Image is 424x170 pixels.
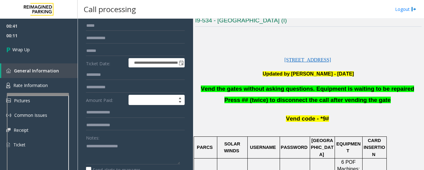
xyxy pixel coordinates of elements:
h3: Call processing [81,2,139,17]
span: Press ## (twice) to disconnect the call after vending the gate [224,97,391,103]
span: PASSWORD [281,145,307,150]
span: Wrap Up [12,46,30,53]
span: Rate Information [13,82,48,88]
a: General Information [1,63,78,78]
label: Ticket Date: [84,58,127,67]
img: 'icon' [6,99,11,103]
img: 'icon' [6,142,10,148]
label: Notes: [86,132,99,141]
label: Amount Paid: [84,95,127,105]
img: 'icon' [6,128,11,132]
span: CARD INSERTION [364,138,385,157]
img: logout [411,6,416,12]
img: 'icon' [6,113,11,118]
span: USERNAME [250,145,276,150]
span: Vend the gates without asking questions. Equipment is waiting to be repaired [201,85,414,92]
a: Logout [395,6,416,12]
h3: I9-534 - [GEOGRAPHIC_DATA] (I) [195,16,422,27]
span: Decrease value [176,100,184,105]
span: Vend code - *9# [286,115,329,122]
span: SOLAR WINDS [224,141,241,153]
span: General Information [14,68,59,74]
span: Increase value [176,95,184,100]
span: Toggle popup [178,58,184,67]
img: 'icon' [6,68,11,73]
span: [GEOGRAPHIC_DATA] [311,138,334,157]
img: 'icon' [6,83,10,88]
b: Updated by [PERSON_NAME] - [DATE] [263,71,354,76]
span: EQUIPMENT [336,141,361,153]
span: PARCS [197,145,213,150]
a: [STREET_ADDRESS] [284,57,331,62]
